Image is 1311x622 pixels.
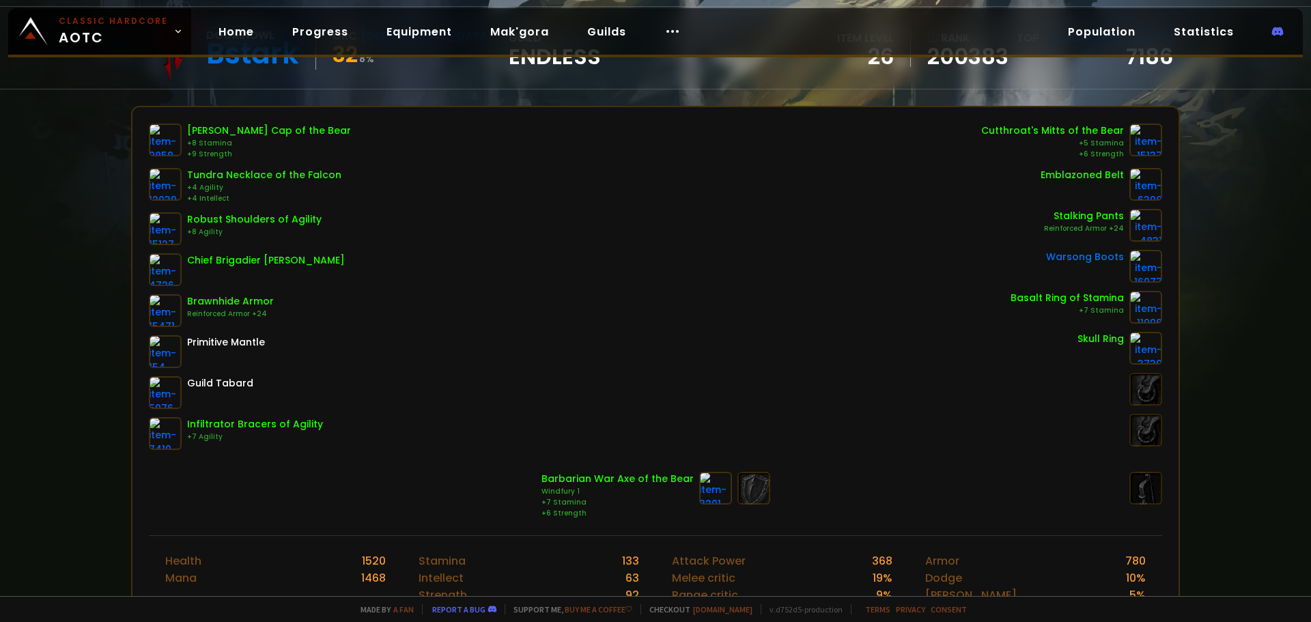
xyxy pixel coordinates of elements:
img: item-15127 [149,212,182,245]
div: +6 Strength [981,149,1124,160]
div: +9 Strength [187,149,351,160]
span: Made by [352,604,414,614]
div: Guild Tabard [187,376,253,391]
div: Health [165,552,201,569]
img: item-3739 [1129,332,1162,365]
div: +7 Stamina [1011,305,1124,316]
div: Range critic [672,586,738,604]
div: 9 % [876,586,892,604]
a: a fan [393,604,414,614]
a: Privacy [896,604,925,614]
div: Chief Brigadier [PERSON_NAME] [187,253,345,268]
img: item-4831 [1129,209,1162,242]
div: Infiltrator Bracers of Agility [187,417,323,432]
a: 200383 [927,46,1009,67]
span: Support me, [505,604,632,614]
div: Warsong Boots [1046,250,1124,264]
img: item-12039 [149,168,182,201]
a: Buy me a coffee [565,604,632,614]
a: Equipment [376,18,463,46]
div: Intellect [419,569,464,586]
div: Skull Ring [1077,332,1124,346]
div: +7 Agility [187,432,323,442]
a: Home [208,18,265,46]
div: Armor [925,552,959,569]
img: item-16977 [1129,250,1162,283]
div: Melee critic [672,569,735,586]
div: 1468 [361,569,386,586]
a: Progress [281,18,359,46]
div: Tundra Necklace of the Falcon [187,168,341,182]
div: Reinforced Armor +24 [1044,223,1124,234]
div: 19 % [873,569,892,586]
img: item-9859 [149,124,182,156]
img: item-4726 [149,253,182,286]
img: item-5976 [149,376,182,409]
div: Stamina [419,552,466,569]
div: 1520 [362,552,386,569]
div: Basalt Ring of Stamina [1011,291,1124,305]
a: Classic HardcoreAOTC [8,8,191,55]
div: 63 [625,569,639,586]
div: Reinforced Armor +24 [187,309,274,320]
a: Mak'gora [479,18,560,46]
div: guild [509,29,601,67]
a: Population [1057,18,1146,46]
span: Checkout [640,604,752,614]
a: Guilds [576,18,637,46]
div: Mana [165,569,197,586]
div: 780 [1125,552,1146,569]
div: Emblazoned Belt [1041,168,1124,182]
img: item-3201 [699,472,732,505]
a: [DOMAIN_NAME] [693,604,752,614]
img: item-154 [149,335,182,368]
img: item-15471 [149,294,182,327]
div: +4 Intellect [187,193,341,204]
div: +8 Agility [187,227,322,238]
small: 8 % [359,52,374,66]
div: Dodge [925,569,962,586]
small: Classic Hardcore [59,15,168,27]
div: Attack Power [672,552,746,569]
div: Strength [419,586,467,604]
img: item-11996 [1129,291,1162,324]
div: Barbarian War Axe of the Bear [541,472,694,486]
div: Bstark [206,44,299,64]
a: Report a bug [432,604,485,614]
div: [PERSON_NAME] Cap of the Bear [187,124,351,138]
img: item-15137 [1129,124,1162,156]
div: 368 [872,552,892,569]
a: Terms [865,604,890,614]
div: +7 Stamina [541,497,694,508]
div: Stalking Pants [1044,209,1124,223]
div: +4 Agility [187,182,341,193]
div: 5 % [1129,586,1146,604]
div: Primitive Mantle [187,335,265,350]
div: +8 Stamina [187,138,351,149]
div: Robust Shoulders of Agility [187,212,322,227]
div: 92 [625,586,639,604]
div: +6 Strength [541,508,694,519]
span: v. d752d5 - production [761,604,843,614]
div: Cutthroat's Mitts of the Bear [981,124,1124,138]
img: item-6398 [1129,168,1162,201]
div: 10 % [1126,569,1146,586]
div: 133 [622,552,639,569]
div: [PERSON_NAME] [925,586,1017,604]
span: Endless [509,46,601,67]
div: Windfury 1 [541,486,694,497]
a: Statistics [1163,18,1245,46]
a: Consent [931,604,967,614]
span: AOTC [59,15,168,48]
div: +5 Stamina [981,138,1124,149]
div: Brawnhide Armor [187,294,274,309]
img: item-7410 [149,417,182,450]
